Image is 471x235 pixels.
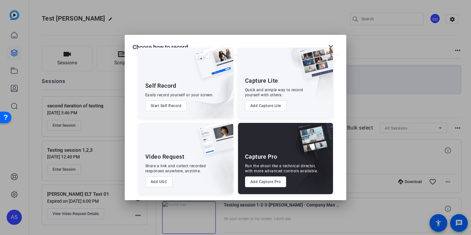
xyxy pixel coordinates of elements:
img: capture-lite.png [294,47,333,86]
h1: Choose how to record [133,43,188,51]
img: ugc-content.png [194,123,233,161]
img: embarkstudio-self-record.png [178,60,233,118]
img: capture-pro.png [291,123,333,162]
img: embarkstudio-capture-pro.png [286,131,333,194]
img: embarkstudio-capture-lite.png [276,47,333,110]
div: Quick and simple way to record yourself with others. [245,87,303,98]
div: Easily record yourself or your screen. [145,92,214,98]
div: Self Record [145,82,176,90]
img: embarkstudio-ugc-content.png [197,143,233,194]
div: Share a link and collect recorded responses anywhere, anytime. [145,163,206,174]
button: Start Self Record [145,100,187,111]
div: Capture Pro [245,153,277,161]
mat-icon: close [327,43,335,51]
img: self-record.png [190,47,233,85]
button: Add UGC [145,176,173,187]
div: Run the shoot like a technical director, with more advanced controls available. [245,163,318,174]
button: Add Capture Lite [245,100,286,111]
div: Video Request [145,153,185,161]
div: Capture Lite [245,77,278,85]
button: Add Capture Pro [245,176,286,187]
